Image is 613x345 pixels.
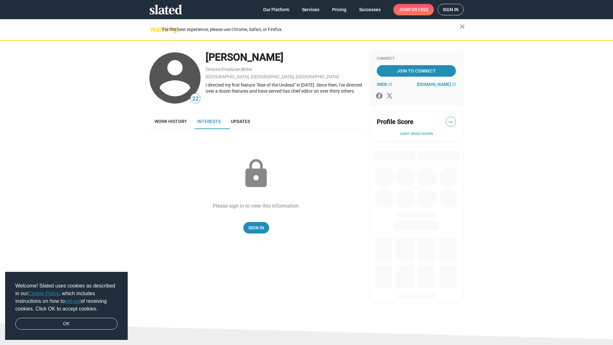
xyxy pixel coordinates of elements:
[231,119,250,124] span: Updates
[452,82,456,86] mat-icon: open_in_new
[458,23,466,30] mat-icon: close
[263,4,289,15] span: Our Platform
[258,4,294,15] a: Our Platform
[438,4,464,15] a: Sign in
[241,67,253,72] a: Writer
[243,222,269,234] a: Sign In
[377,118,413,126] span: Profile Score
[221,68,222,72] span: ,
[302,4,319,15] span: Services
[28,291,59,296] a: Cookie Policy
[377,82,392,87] a: IMDb
[359,4,381,15] span: Successes
[192,114,226,129] a: Interests
[377,131,456,136] button: Learn about scores
[149,114,192,129] a: Work history
[155,119,187,124] span: Work history
[417,82,451,87] span: [DOMAIN_NAME]
[197,119,221,124] span: Interests
[150,25,158,33] mat-icon: warning
[5,272,128,340] div: cookieconsent
[248,222,264,234] span: Sign In
[332,4,346,15] span: Pricing
[378,65,455,77] span: Join To Connect
[393,4,434,15] a: Joinfor free
[443,4,458,15] span: Sign in
[206,50,363,64] div: [PERSON_NAME]
[327,4,352,15] a: Pricing
[162,25,460,34] div: For the best experience, please use Chrome, Safari, or Firefox.
[409,4,429,15] span: for free
[226,114,255,129] a: Updates
[377,56,456,61] div: Connect
[354,4,386,15] a: Successes
[240,68,241,72] span: ,
[15,282,117,313] span: Welcome! Slated uses cookies as described in our , which includes instructions on how to of recei...
[213,203,300,209] div: Please sign in to view this information.
[446,118,456,126] span: —
[65,298,81,304] a: opt-out
[222,67,240,72] a: Producer
[388,82,392,86] mat-icon: open_in_new
[297,4,324,15] a: Services
[206,82,363,94] div: I directed my first feature "Rise of the Undead" in [DATE]. Since then, I've directed over a doze...
[206,74,339,79] a: [GEOGRAPHIC_DATA], [GEOGRAPHIC_DATA], [GEOGRAPHIC_DATA]
[377,82,387,87] span: IMDb
[377,65,456,77] a: Join To Connect
[206,67,221,72] a: Director
[398,4,429,15] span: Join
[15,318,117,330] a: dismiss cookie message
[417,82,456,87] a: [DOMAIN_NAME]
[240,158,272,190] mat-icon: lock
[191,95,200,103] span: 22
